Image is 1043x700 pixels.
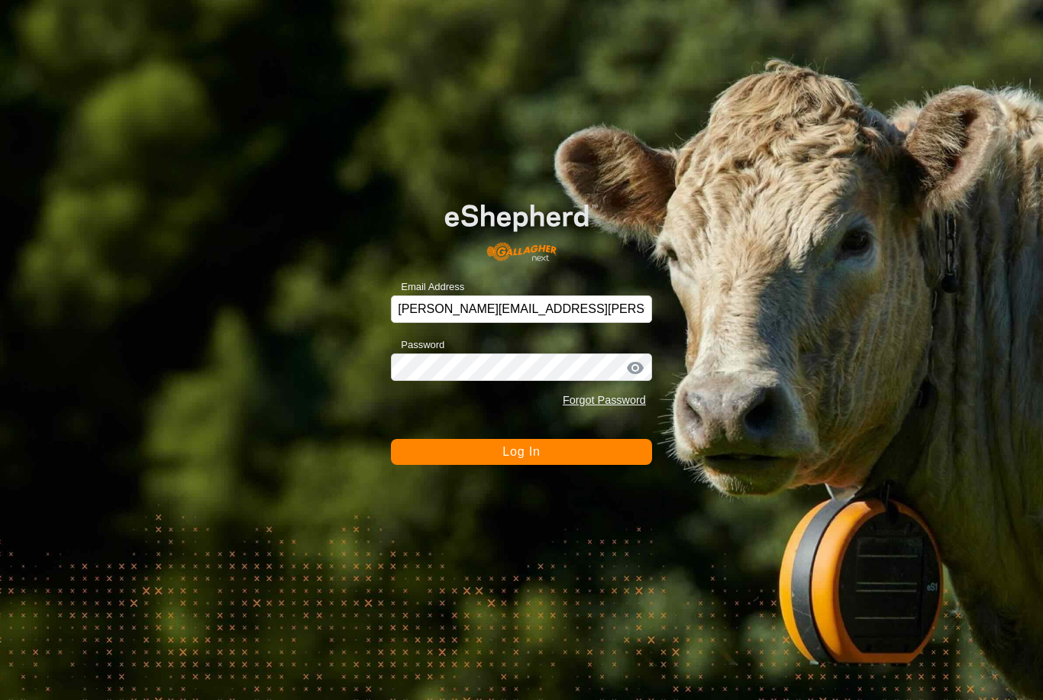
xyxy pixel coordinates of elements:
a: Forgot Password [563,394,646,406]
span: Log In [502,445,540,458]
img: E-shepherd Logo [417,182,625,271]
label: Email Address [391,279,464,295]
input: Email Address [391,295,652,323]
button: Log In [391,439,652,465]
label: Password [391,337,444,353]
